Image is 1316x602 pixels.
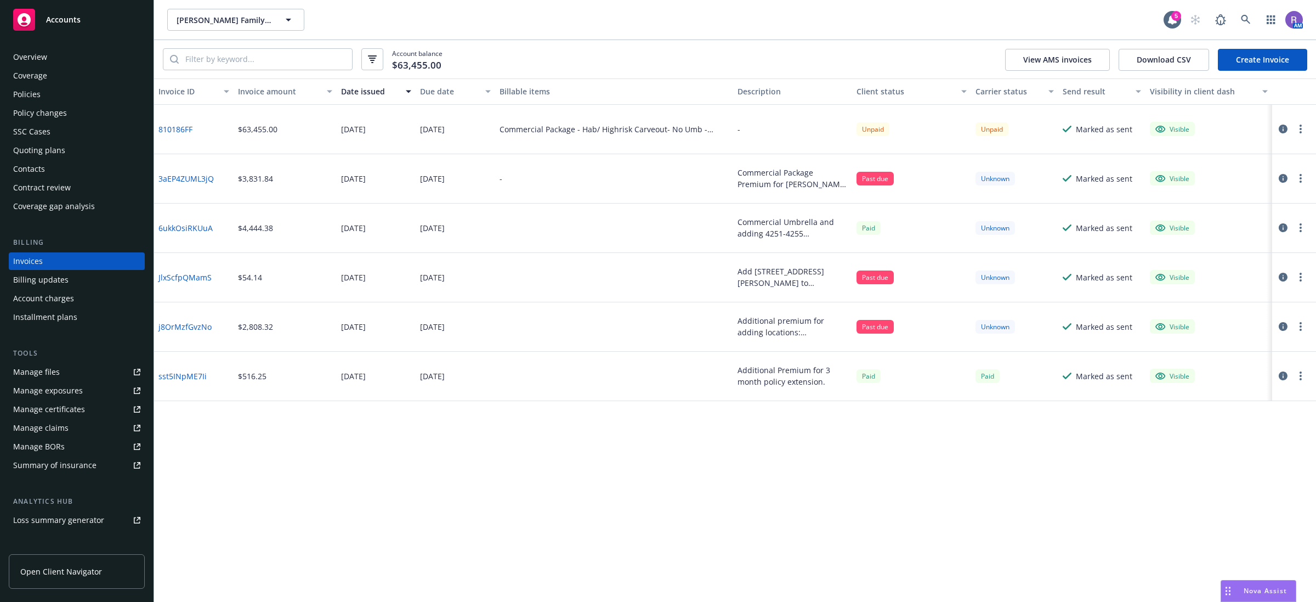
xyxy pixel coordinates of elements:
div: Coverage [13,67,47,85]
span: Accounts [46,15,81,24]
a: Quoting plans [9,142,145,159]
a: Coverage gap analysis [9,198,145,215]
button: Download CSV [1119,49,1209,71]
button: Visibility in client dash [1145,78,1272,105]
div: Marked as sent [1076,222,1132,234]
button: View AMS invoices [1005,49,1110,71]
div: Invoices [13,252,43,270]
button: Date issued [337,78,416,105]
span: Open Client Navigator [20,566,102,577]
a: Contract review [9,179,145,196]
div: Coverage gap analysis [13,198,95,215]
a: Contacts [9,160,145,178]
div: [DATE] [341,173,366,184]
div: Unknown [975,172,1015,185]
div: Overview [13,48,47,66]
a: Switch app [1260,9,1282,31]
a: Start snowing [1184,9,1206,31]
a: 6ukkOsiRKUuA [158,222,213,234]
div: Marked as sent [1076,321,1132,333]
a: SSC Cases [9,123,145,140]
div: - [738,123,740,135]
div: Quoting plans [13,142,65,159]
a: Policies [9,86,145,103]
div: Account charges [13,290,74,307]
a: 810186FF [158,123,192,135]
div: Analytics hub [9,496,145,507]
span: Account balance [392,49,443,70]
div: Unpaid [856,122,889,136]
div: [DATE] [341,370,366,382]
a: Report a Bug [1210,9,1232,31]
span: Nova Assist [1244,586,1287,595]
img: photo [1285,11,1303,29]
button: Send result [1058,78,1145,105]
span: [PERSON_NAME] Family Trust [177,14,271,26]
a: sst5INpME7Ii [158,370,207,382]
a: Installment plans [9,308,145,326]
div: Carrier status [975,86,1042,97]
div: Description [738,86,848,97]
button: Billable items [495,78,733,105]
div: Visible [1155,173,1189,183]
div: Contract review [13,179,71,196]
div: Unknown [975,320,1015,334]
div: [DATE] [420,370,445,382]
div: [DATE] [341,272,366,283]
div: Marked as sent [1076,272,1132,283]
div: Additional premium for adding locations: [STREET_ADDRESS][PERSON_NAME] and 4245-4247 MacArthur. [738,315,848,338]
div: Manage certificates [13,401,85,418]
a: Invoices [9,252,145,270]
a: Manage certificates [9,401,145,418]
div: Paid [856,221,881,235]
div: Client status [856,86,955,97]
a: Manage BORs [9,438,145,455]
div: Billable items [500,86,729,97]
a: Loss summary generator [9,511,145,529]
div: [DATE] [341,123,366,135]
div: Send result [1063,86,1129,97]
a: Overview [9,48,145,66]
svg: Search [170,55,179,64]
a: Policy changes [9,104,145,122]
div: Tools [9,348,145,359]
a: Manage exposures [9,382,145,400]
div: Policy changes [13,104,67,122]
div: Manage claims [13,419,69,437]
a: 3aEP4ZUML3jQ [158,173,214,184]
div: Paid [975,369,1000,383]
div: $4,444.38 [238,222,273,234]
a: Create Invoice [1218,49,1307,71]
div: $3,831.84 [238,173,273,184]
button: [PERSON_NAME] Family Trust [167,9,304,31]
span: Paid [856,369,881,383]
a: Coverage [9,67,145,85]
div: $516.25 [238,370,266,382]
div: Manage files [13,363,60,381]
div: Marked as sent [1076,123,1132,135]
div: $63,455.00 [238,123,277,135]
div: Drag to move [1221,581,1235,601]
div: [DATE] [341,321,366,333]
div: Visible [1155,124,1189,134]
div: Past due [856,172,894,185]
div: Contacts [13,160,45,178]
div: Manage exposures [13,382,83,400]
div: Policies [13,86,41,103]
div: Visible [1155,322,1189,331]
div: [DATE] [420,321,445,333]
div: [DATE] [420,222,445,234]
button: Carrier status [971,78,1058,105]
div: Unknown [975,271,1015,284]
div: Summary of insurance [13,457,97,474]
div: [DATE] [420,123,445,135]
div: Due date [420,86,479,97]
div: Additional Premium for 3 month policy extension. [738,364,848,387]
div: [DATE] [341,222,366,234]
div: Billing [9,237,145,248]
button: Description [733,78,852,105]
div: Invoice amount [238,86,320,97]
div: Commercial Umbrella and adding 4251-4255 [PERSON_NAME] to Property and General Liability policies [738,216,848,239]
